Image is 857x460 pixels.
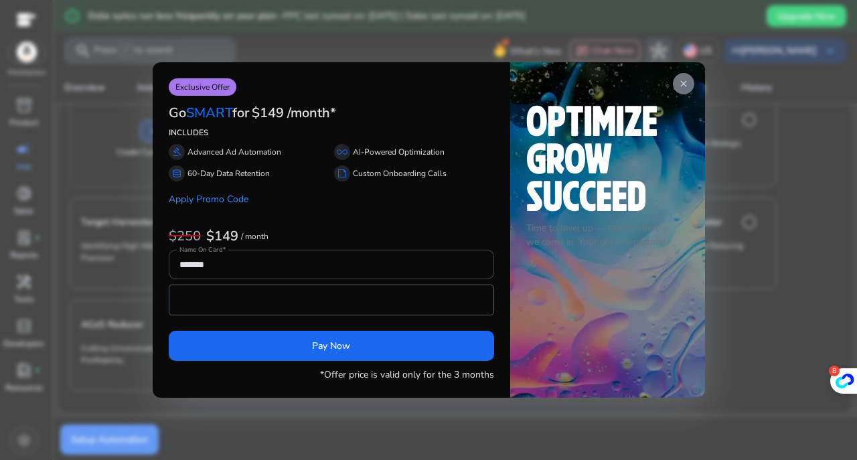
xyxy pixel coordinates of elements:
span: database [171,168,182,179]
p: 60-Day Data Retention [187,167,270,179]
p: Exclusive Offer [169,78,236,96]
span: gavel [171,147,182,157]
span: all_inclusive [337,147,347,157]
h3: $250 [169,228,201,244]
p: Time to level up — that's where we come in. Your growth partner! [526,221,689,249]
span: Pay Now [312,339,350,353]
a: Apply Promo Code [169,193,248,206]
p: Advanced Ad Automation [187,146,281,158]
h3: $149 /month* [252,105,336,121]
p: INCLUDES [169,127,494,139]
p: Custom Onboarding Calls [353,167,447,179]
p: *Offer price is valid only for the 3 months [320,368,494,382]
button: Pay Now [169,331,494,361]
mat-label: Name On Card [179,246,222,255]
span: close [678,78,689,89]
h3: Go for [169,105,249,121]
iframe: Secure payment input frame [176,287,487,313]
p: AI-Powered Optimization [353,146,445,158]
p: / month [241,232,268,241]
b: $149 [206,227,238,245]
span: SMART [186,104,232,122]
span: summarize [337,168,347,179]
